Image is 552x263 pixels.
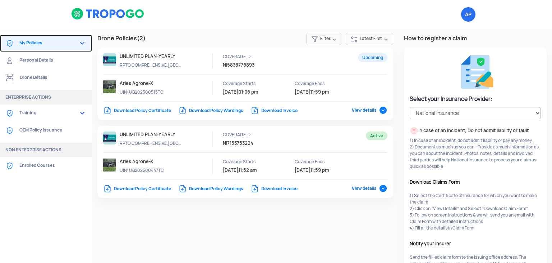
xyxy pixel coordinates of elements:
img: ic_nationallogo.png [103,131,116,144]
span: View details [352,186,387,191]
a: Download Policy Wordings [178,186,243,192]
img: agronex.png [103,159,116,171]
p: UB202500447TC [120,167,184,174]
p: UB202500515TC [120,89,184,95]
a: Download Policy Certificate [103,108,171,113]
p: RPTO,COMPREHENSIVE,TP [120,62,184,68]
img: ic_Personal%20details.svg [5,56,14,65]
p: Coverage Starts [223,159,287,165]
p: Coverage Ends [295,80,359,87]
p: Coverage Ends [295,159,359,165]
p: 1) Select the Certificate of Insurance for which you want to make the claim 2) Click on “View Det... [410,192,541,231]
img: ic_Coverages.svg [5,109,14,117]
img: ic_Coverages.svg [5,161,14,170]
p: UNLIMITED PLAN-YEARLY [120,131,184,138]
a: Download Policy Certificate [103,186,171,192]
img: logoHeader.svg [71,8,145,20]
img: expand_more.png [78,39,87,48]
p: COVERAGE ID [223,53,287,60]
h3: Drone Policies (2) [97,34,393,43]
p: 24/9/2026 11:59 pm [295,89,359,95]
span: [DATE] [295,167,310,173]
span: Latest First [346,33,393,45]
a: Download Invoice [250,108,298,113]
img: ic_nationallogo.png [103,53,116,66]
p: NI7153753224 [223,140,298,147]
span: [DATE] [223,89,238,95]
p: UNLIMITED PLAN-YEARLY [120,53,184,60]
img: ic_Coverages.svg [5,39,14,48]
span: Upcoming [358,53,387,62]
span: Download Claims Form [410,178,521,186]
p: 25/9/2025 01:06 pm [223,89,287,95]
p: Aries Agrone-X [120,159,184,165]
span: [DATE] [295,89,310,95]
img: ic_Drone%20details.svg [5,73,14,82]
img: agronex.png [103,80,116,93]
img: expand_more.png [78,109,87,117]
span: 11:59 pm [310,167,329,173]
span: View details [352,107,387,113]
p: Coverage Starts [223,80,287,87]
img: ic_Coverages.svg [5,126,14,135]
img: ic_fill_claim_form%201.png [456,53,494,91]
p: Aries Agrone-X [120,80,184,87]
p: NI5838776893 [223,62,298,68]
h4: Select your Insurance Provider: [410,95,541,103]
span: Notify your insurer [410,240,521,248]
p: COVERAGE ID [223,131,287,138]
span: 11:52 am [238,167,257,173]
p: 16/9/2025 11:52 am [223,167,287,174]
a: Download Invoice [250,186,298,192]
span: 11:59 pm [310,89,329,95]
span: Filter [306,33,341,45]
span: Active [366,131,387,140]
p: RPTO,COMPREHENSIVE,TP [120,140,184,147]
p: 1) In case of an incident, do not admit liability or pay any money. 2) Document as much as you ca... [410,137,541,170]
p: 15/9/2026 11:59 pm [295,167,359,174]
span: AKULA PAVAN KUMAR [461,7,475,22]
span: 01:06 pm [238,89,258,95]
img: ic_alert.svg [410,126,418,135]
p: In case of an incident, Do not admit liability or fault [410,126,541,135]
span: [DATE] [223,167,238,173]
h3: How to register a claim [404,34,547,43]
a: Download Policy Wordings [178,108,243,113]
